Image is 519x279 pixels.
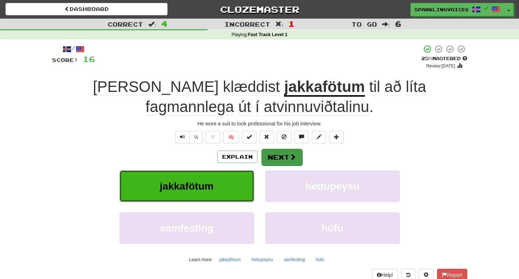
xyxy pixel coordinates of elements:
[329,131,344,143] button: Add to collection (alt+a)
[189,257,212,262] small: Learn more:
[52,57,78,63] span: Score:
[52,120,467,127] div: He wore a suit to look professional for his job interview.
[264,98,369,116] span: atvinnuviðtalinu
[275,21,283,27] span: :
[265,170,400,202] button: hettupeysu
[426,63,455,69] small: Review: [DATE]
[146,78,426,116] span: .
[175,131,190,143] button: Play sentence audio (ctl+space)
[161,19,168,28] span: 4
[93,78,219,96] span: [PERSON_NAME]
[312,254,328,265] button: húfu
[259,131,274,143] button: Reset to 0% Mastered (alt+r)
[148,21,156,27] span: :
[312,131,326,143] button: Edit sentence (alt+d)
[395,19,401,28] span: 6
[369,78,380,96] span: til
[421,55,432,61] span: 25 %
[305,181,359,192] span: hettupeysu
[223,78,280,96] span: klæddist
[262,149,302,166] button: Next
[294,131,309,143] button: Discuss sentence (alt+u)
[351,20,377,28] span: To go
[178,3,341,16] a: Clozemaster
[119,170,254,202] button: jakkafötum
[146,98,234,116] span: fagmannlega
[174,131,203,143] div: Text-to-speech controls
[284,78,365,97] u: jakkafötum
[288,19,295,28] span: 1
[238,98,251,116] span: út
[107,20,143,28] span: Correct
[206,131,220,143] button: Favorite sentence (alt+f)
[410,3,504,16] a: SparklingVoice6589 /
[160,181,214,192] span: jakkafötum
[255,98,260,116] span: í
[223,131,239,143] button: 🧠
[160,222,214,234] span: samfesting
[484,6,488,11] span: /
[215,254,244,265] button: jakkafötum
[224,20,270,28] span: Incorrect
[382,21,390,27] span: :
[119,212,254,244] button: samfesting
[52,44,95,54] div: /
[280,254,309,265] button: samfesting
[5,3,168,15] a: Dashboard
[321,222,343,234] span: húfu
[406,78,426,96] span: líta
[248,254,277,265] button: hettupeysu
[414,6,468,13] span: SparklingVoice6589
[189,131,203,143] button: ½
[421,55,467,62] div: Mastered
[248,32,288,37] strong: Fast Track Level 1
[217,151,257,163] button: Explain
[242,131,256,143] button: Set this sentence to 100% Mastered (alt+m)
[385,78,402,96] span: að
[83,54,95,63] span: 16
[277,131,291,143] button: Ignore sentence (alt+i)
[265,212,400,244] button: húfu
